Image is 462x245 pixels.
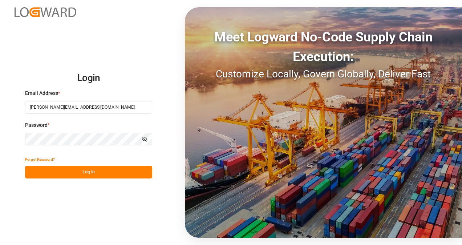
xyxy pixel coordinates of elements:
span: Email Address [25,89,58,97]
img: Logward_new_orange.png [15,7,76,17]
button: Log In [25,166,152,178]
span: Password [25,121,48,129]
div: Meet Logward No-Code Supply Chain Execution: [185,27,462,67]
input: Enter your email [25,101,152,114]
h2: Login [25,67,152,90]
div: Customize Locally, Govern Globally, Deliver Fast [185,67,462,82]
button: Forgot Password? [25,153,55,166]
